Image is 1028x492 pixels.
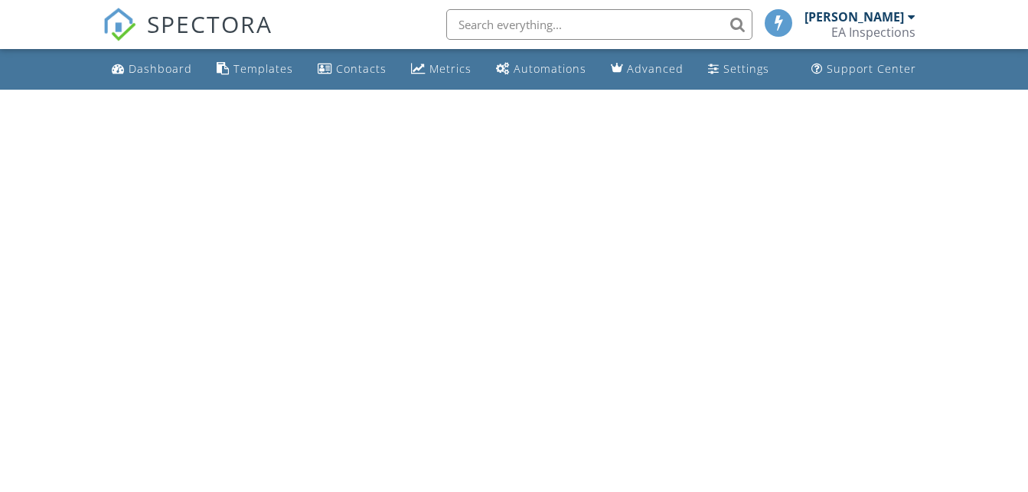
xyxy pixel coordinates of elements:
[446,9,752,40] input: Search everything...
[312,55,393,84] a: Contacts
[106,55,198,84] a: Dashboard
[723,61,769,76] div: Settings
[702,55,775,84] a: Settings
[405,55,478,84] a: Metrics
[129,61,192,76] div: Dashboard
[103,8,136,41] img: The Best Home Inspection Software - Spectora
[627,61,684,76] div: Advanced
[827,61,916,76] div: Support Center
[605,55,690,84] a: Advanced
[490,55,592,84] a: Automations (Basic)
[147,8,273,40] span: SPECTORA
[514,61,586,76] div: Automations
[805,55,922,84] a: Support Center
[233,61,293,76] div: Templates
[210,55,299,84] a: Templates
[831,25,915,40] div: EA Inspections
[103,21,273,53] a: SPECTORA
[804,9,904,25] div: [PERSON_NAME]
[336,61,387,76] div: Contacts
[429,61,472,76] div: Metrics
